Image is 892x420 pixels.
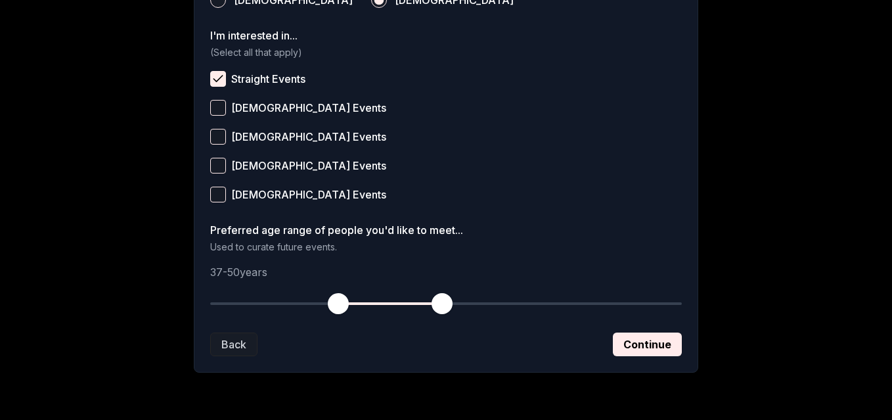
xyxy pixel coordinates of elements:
[210,30,682,41] label: I'm interested in...
[210,71,226,87] button: Straight Events
[210,158,226,174] button: [DEMOGRAPHIC_DATA] Events
[210,333,257,356] button: Back
[210,241,682,254] p: Used to curate future events.
[231,103,386,113] span: [DEMOGRAPHIC_DATA] Events
[210,46,682,59] p: (Select all that apply)
[210,100,226,116] button: [DEMOGRAPHIC_DATA] Events
[231,160,386,171] span: [DEMOGRAPHIC_DATA] Events
[613,333,682,356] button: Continue
[231,189,386,200] span: [DEMOGRAPHIC_DATA] Events
[231,74,305,84] span: Straight Events
[210,187,226,202] button: [DEMOGRAPHIC_DATA] Events
[231,131,386,142] span: [DEMOGRAPHIC_DATA] Events
[210,225,682,235] label: Preferred age range of people you'd like to meet...
[210,264,682,280] p: 37 - 50 years
[210,129,226,145] button: [DEMOGRAPHIC_DATA] Events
